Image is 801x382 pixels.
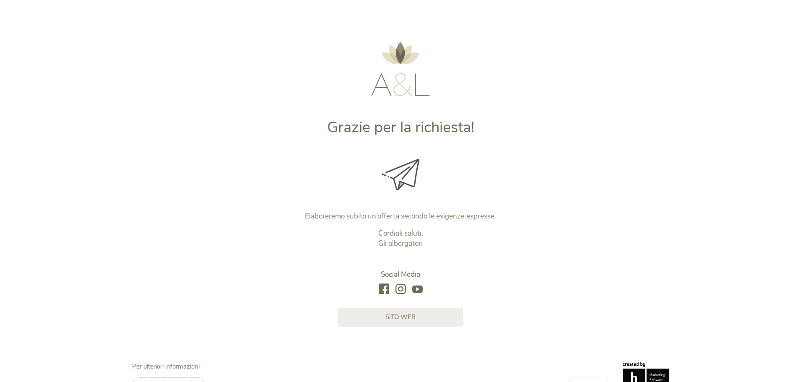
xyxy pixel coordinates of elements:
[379,284,389,295] a: facebook
[371,42,430,96] img: AMONTI & LUNARIS Wellnessresort
[226,211,576,221] p: Elaboreremo subito un’offerta secondo le esigenze espresse.
[327,117,474,138] span: Grazie per la richiesta!
[382,159,419,190] img: Grazie per la richiesta!
[381,270,420,279] span: Social Media
[395,284,406,295] a: instagram
[412,284,423,295] a: youtube
[338,308,463,327] a: sito web
[385,313,416,322] span: sito web
[132,362,200,371] span: Per ulteriori informazioni
[226,229,576,249] p: Cordiali saluti. Gli albergatori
